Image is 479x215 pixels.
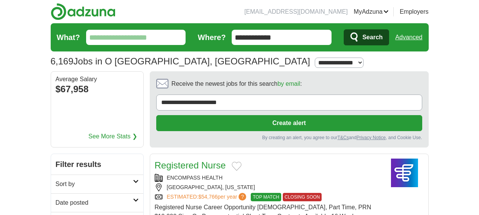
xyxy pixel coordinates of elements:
span: Search [362,30,383,45]
a: ENCOMPASS HEALTH [167,175,223,181]
a: Registered Nurse [155,160,226,170]
span: $54,766 [198,194,218,200]
div: [GEOGRAPHIC_DATA], [US_STATE] [155,183,380,191]
span: ? [239,193,246,201]
div: Average Salary [56,76,139,82]
a: Advanced [395,30,422,45]
h2: Filter results [51,154,143,175]
a: ESTIMATED:$54,766per year? [167,193,248,201]
a: Employers [400,7,429,16]
span: TOP MATCH [251,193,281,201]
a: Sort by [51,175,143,193]
span: Receive the newest jobs for this search : [171,79,302,88]
li: [EMAIL_ADDRESS][DOMAIN_NAME] [244,7,348,16]
a: T&Cs [337,135,349,140]
h2: Date posted [56,198,133,207]
a: MyAdzuna [354,7,389,16]
a: See More Stats ❯ [88,132,137,141]
img: Encompass Health logo [386,159,424,187]
button: Create alert [156,115,422,131]
a: by email [277,80,300,87]
label: Where? [198,32,226,43]
div: By creating an alert, you agree to our and , and Cookie Use. [156,134,422,141]
label: What? [57,32,80,43]
a: Privacy Notice [356,135,386,140]
div: $67,958 [56,82,139,96]
h1: Jobs in O [GEOGRAPHIC_DATA], [GEOGRAPHIC_DATA] [51,56,310,66]
a: Date posted [51,193,143,212]
span: CLOSING SOON [283,193,322,201]
h2: Sort by [56,180,133,189]
img: Adzuna logo [51,3,115,20]
button: Search [344,29,389,45]
span: 6,169 [51,55,74,68]
button: Add to favorite jobs [232,162,242,171]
